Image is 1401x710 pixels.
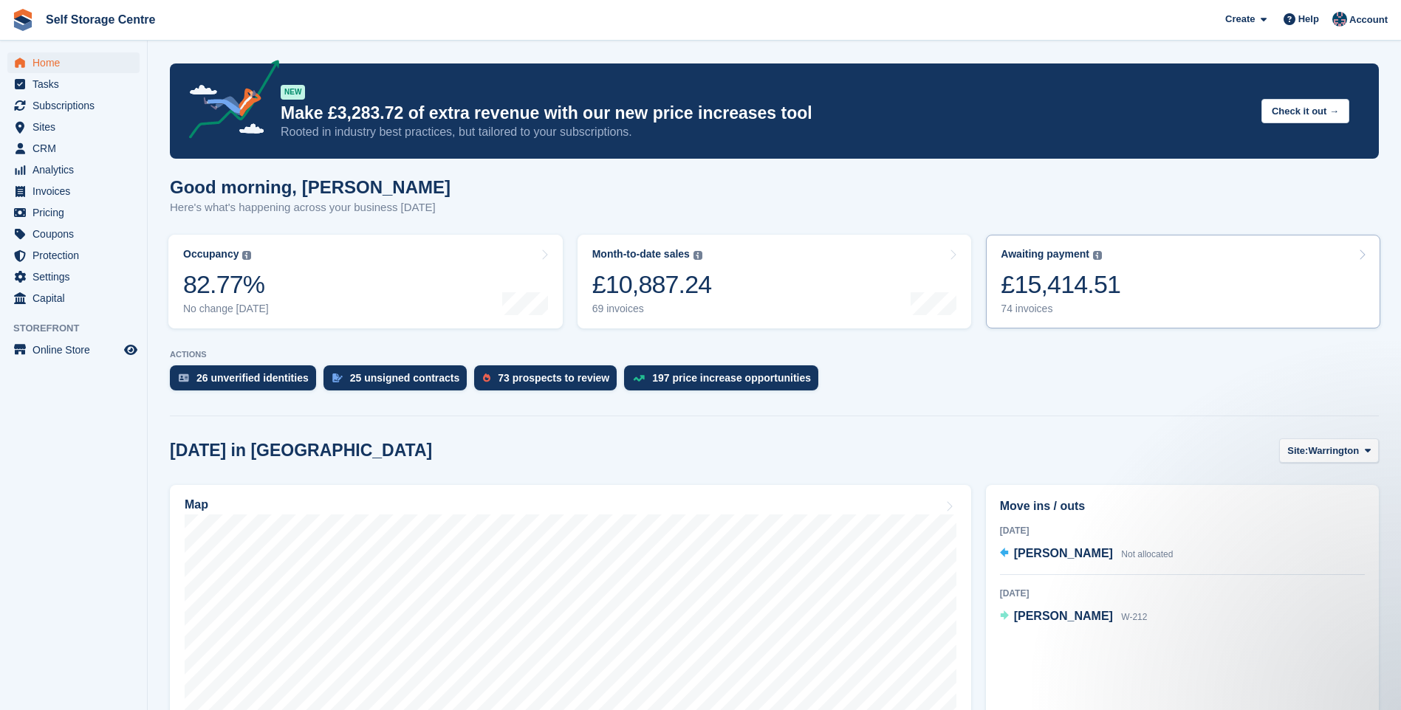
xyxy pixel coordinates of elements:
p: Make £3,283.72 of extra revenue with our new price increases tool [281,103,1250,124]
div: 73 prospects to review [498,372,609,384]
span: Tasks [32,74,121,94]
img: prospect-51fa495bee0391a8d652442698ab0144808aea92771e9ea1ae160a38d050c398.svg [483,373,490,382]
div: £15,414.51 [1001,269,1120,300]
div: No change [DATE] [183,303,269,315]
a: menu [7,245,140,266]
div: 25 unsigned contracts [350,372,460,384]
img: icon-info-grey-7440780725fd019a000dd9b08b2336e03edf1995a4989e88bcd33f0948082b44.svg [693,251,702,260]
a: menu [7,224,140,244]
a: 73 prospects to review [474,365,624,398]
a: menu [7,117,140,137]
span: Pricing [32,202,121,223]
div: £10,887.24 [592,269,712,300]
a: menu [7,266,140,287]
div: 26 unverified identities [196,372,309,384]
span: Create [1225,12,1255,27]
span: Invoices [32,181,121,201]
span: Site: [1287,444,1308,458]
span: Home [32,52,121,73]
span: Analytics [32,159,121,180]
a: menu [7,181,140,201]
a: menu [7,74,140,94]
span: Subscriptions [32,95,121,116]
span: Protection [32,245,121,266]
a: 26 unverified identities [170,365,323,398]
div: 74 invoices [1001,303,1120,315]
div: [DATE] [1000,524,1365,537]
span: W-212 [1121,612,1147,622]
span: Not allocated [1121,549,1173,559]
span: CRM [32,138,121,159]
img: price-adjustments-announcement-icon-8257ccfd72463d97f412b2fc003d46551f7dbcb40ab6d574587a9cd5c0d94... [177,60,280,144]
div: 197 price increase opportunities [652,372,811,384]
span: Sites [32,117,121,137]
a: [PERSON_NAME] W-212 [1000,607,1148,627]
img: Clair Cole [1332,12,1347,27]
div: 69 invoices [592,303,712,315]
span: Online Store [32,340,121,360]
a: Awaiting payment £15,414.51 74 invoices [986,235,1380,328]
a: menu [7,159,140,180]
h2: Move ins / outs [1000,497,1365,515]
button: Site: Warrington [1279,438,1379,463]
a: [PERSON_NAME] Not allocated [1000,545,1174,564]
div: Awaiting payment [1001,248,1089,261]
span: Help [1298,12,1319,27]
span: [PERSON_NAME] [1014,547,1113,559]
div: Month-to-date sales [592,248,690,261]
img: icon-info-grey-7440780725fd019a000dd9b08b2336e03edf1995a4989e88bcd33f0948082b44.svg [1093,251,1102,260]
a: 25 unsigned contracts [323,365,475,398]
a: Preview store [122,341,140,359]
a: 197 price increase opportunities [624,365,826,398]
a: Month-to-date sales £10,887.24 69 invoices [578,235,972,328]
p: Here's what's happening across your business [DATE] [170,199,451,216]
span: Capital [32,288,121,309]
img: stora-icon-8386f47178a22dfd0bd8f6a31ec36ba5ce8667c1dd55bd0f319d3a0aa187defe.svg [12,9,34,31]
a: menu [7,202,140,223]
a: menu [7,288,140,309]
div: Occupancy [183,248,239,261]
h1: Good morning, [PERSON_NAME] [170,177,451,197]
a: menu [7,340,140,360]
h2: Map [185,498,208,511]
a: menu [7,95,140,116]
div: [DATE] [1000,587,1365,600]
span: Storefront [13,321,147,336]
button: Check it out → [1261,99,1349,123]
a: menu [7,138,140,159]
p: Rooted in industry best practices, but tailored to your subscriptions. [281,124,1250,140]
a: Occupancy 82.77% No change [DATE] [168,235,563,328]
h2: [DATE] in [GEOGRAPHIC_DATA] [170,441,432,461]
img: verify_identity-adf6edd0f0f0b5bbfe63781bf79b02c33cf7c696d77639b501bdc392416b5a36.svg [179,373,189,382]
div: NEW [281,85,305,100]
span: [PERSON_NAME] [1014,610,1113,622]
a: menu [7,52,140,73]
span: Account [1349,13,1388,27]
p: ACTIONS [170,350,1379,359]
a: Self Storage Centre [40,7,161,32]
span: Warrington [1308,444,1359,458]
span: Coupons [32,224,121,244]
img: icon-info-grey-7440780725fd019a000dd9b08b2336e03edf1995a4989e88bcd33f0948082b44.svg [242,251,251,260]
img: price_increase_opportunities-93ffe204e8149a01c8c9dc8f82e8f89637d9d84a8eef4429ea346261dce0b2c0.svg [633,375,645,382]
div: 82.77% [183,269,269,300]
span: Settings [32,266,121,287]
img: contract_signature_icon-13c848040528278c33f63329250d36e43548de30e8caae1d1a13099fd9432cc5.svg [332,373,343,382]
